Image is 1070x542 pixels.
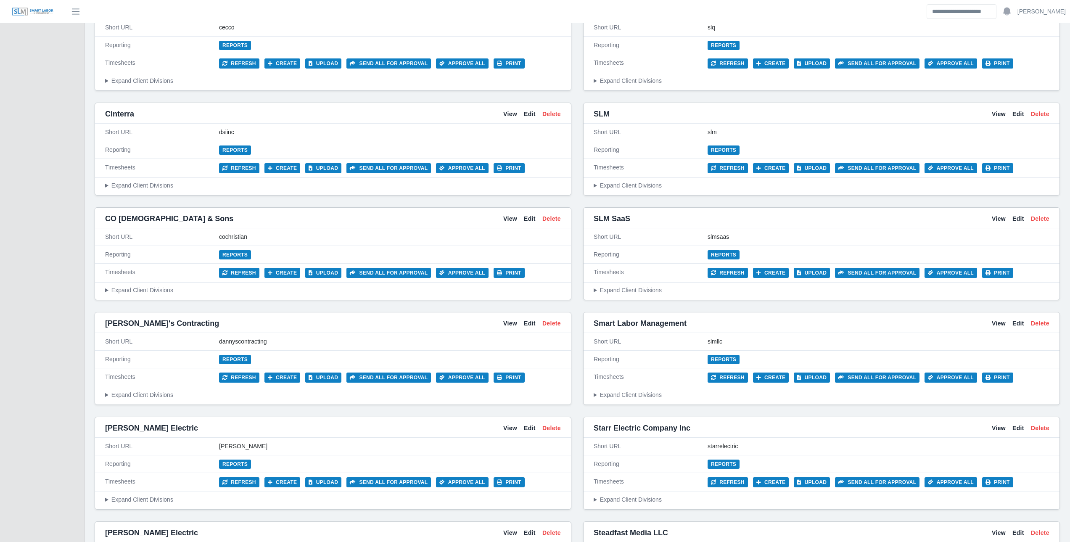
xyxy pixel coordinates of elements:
div: [PERSON_NAME] [219,442,561,451]
a: View [992,424,1006,433]
button: Upload [305,477,341,487]
button: Refresh [219,477,259,487]
button: Create [264,163,301,173]
a: Reports [708,355,740,364]
span: SLM SaaS [594,213,630,225]
a: Reports [219,145,251,155]
div: Timesheets [105,58,219,69]
div: Reporting [594,145,708,154]
a: View [503,529,517,537]
summary: Expand Client Divisions [105,391,561,399]
span: CO [DEMOGRAPHIC_DATA] & Sons [105,213,233,225]
button: Send all for approval [835,477,919,487]
a: Edit [1012,529,1024,537]
button: Approve All [925,58,977,69]
button: Send all for approval [835,163,919,173]
button: Upload [794,373,830,383]
button: Print [982,58,1013,69]
button: Approve All [436,373,489,383]
div: Short URL [594,128,708,137]
div: slq [708,23,1049,32]
div: Short URL [105,233,219,241]
a: Edit [524,214,536,223]
button: Send all for approval [346,163,431,173]
a: Delete [1031,319,1049,328]
div: Short URL [105,23,219,32]
button: Send all for approval [346,477,431,487]
button: Upload [305,163,341,173]
div: Reporting [105,41,219,50]
button: Create [264,477,301,487]
span: Cinterra [105,108,134,120]
button: Upload [794,58,830,69]
a: View [992,214,1006,223]
button: Refresh [219,58,259,69]
a: Edit [524,110,536,119]
div: cecco [219,23,561,32]
button: Refresh [219,268,259,278]
a: Reports [219,41,251,50]
div: cochristian [219,233,561,241]
div: Short URL [105,337,219,346]
summary: Expand Client Divisions [594,181,1049,190]
button: Refresh [708,373,748,383]
summary: Expand Client Divisions [594,286,1049,295]
div: Short URL [594,442,708,451]
button: Refresh [708,268,748,278]
div: slmllc [708,337,1049,346]
button: Print [494,268,525,278]
div: Timesheets [105,373,219,383]
span: [PERSON_NAME] Electric [105,527,198,539]
button: Send all for approval [346,373,431,383]
button: Upload [305,373,341,383]
summary: Expand Client Divisions [594,391,1049,399]
button: Upload [794,163,830,173]
button: Refresh [219,373,259,383]
span: Steadfast Media LLC [594,527,668,539]
a: Reports [708,250,740,259]
div: Reporting [594,250,708,259]
a: Delete [542,424,561,433]
span: Smart Labor Management [594,317,687,329]
a: Edit [1012,424,1024,433]
div: Short URL [594,23,708,32]
div: Timesheets [594,163,708,173]
div: dsiinc [219,128,561,137]
span: [PERSON_NAME]'s Contracting [105,317,219,329]
a: Reports [708,41,740,50]
a: Edit [1012,214,1024,223]
a: Edit [1012,319,1024,328]
a: Reports [219,355,251,364]
a: Delete [1031,214,1049,223]
button: Send all for approval [835,373,919,383]
div: Short URL [105,442,219,451]
span: Starr Electric Company Inc [594,422,690,434]
div: Short URL [105,128,219,137]
button: Approve All [436,268,489,278]
a: View [503,319,517,328]
button: Upload [794,477,830,487]
button: Approve All [436,58,489,69]
a: Delete [542,214,561,223]
span: [PERSON_NAME] Electric [105,422,198,434]
div: Timesheets [105,163,219,173]
button: Send all for approval [835,58,919,69]
button: Print [982,373,1013,383]
button: Create [264,268,301,278]
a: Delete [542,319,561,328]
button: Approve All [436,477,489,487]
a: Edit [524,424,536,433]
div: dannyscontracting [219,337,561,346]
summary: Expand Client Divisions [594,77,1049,85]
button: Send all for approval [346,58,431,69]
button: Send all for approval [346,268,431,278]
button: Create [753,58,789,69]
div: Short URL [594,337,708,346]
a: [PERSON_NAME] [1017,7,1066,16]
div: Timesheets [594,268,708,278]
a: Edit [524,529,536,537]
button: Upload [305,58,341,69]
a: View [503,214,517,223]
button: Print [494,477,525,487]
a: Reports [219,460,251,469]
